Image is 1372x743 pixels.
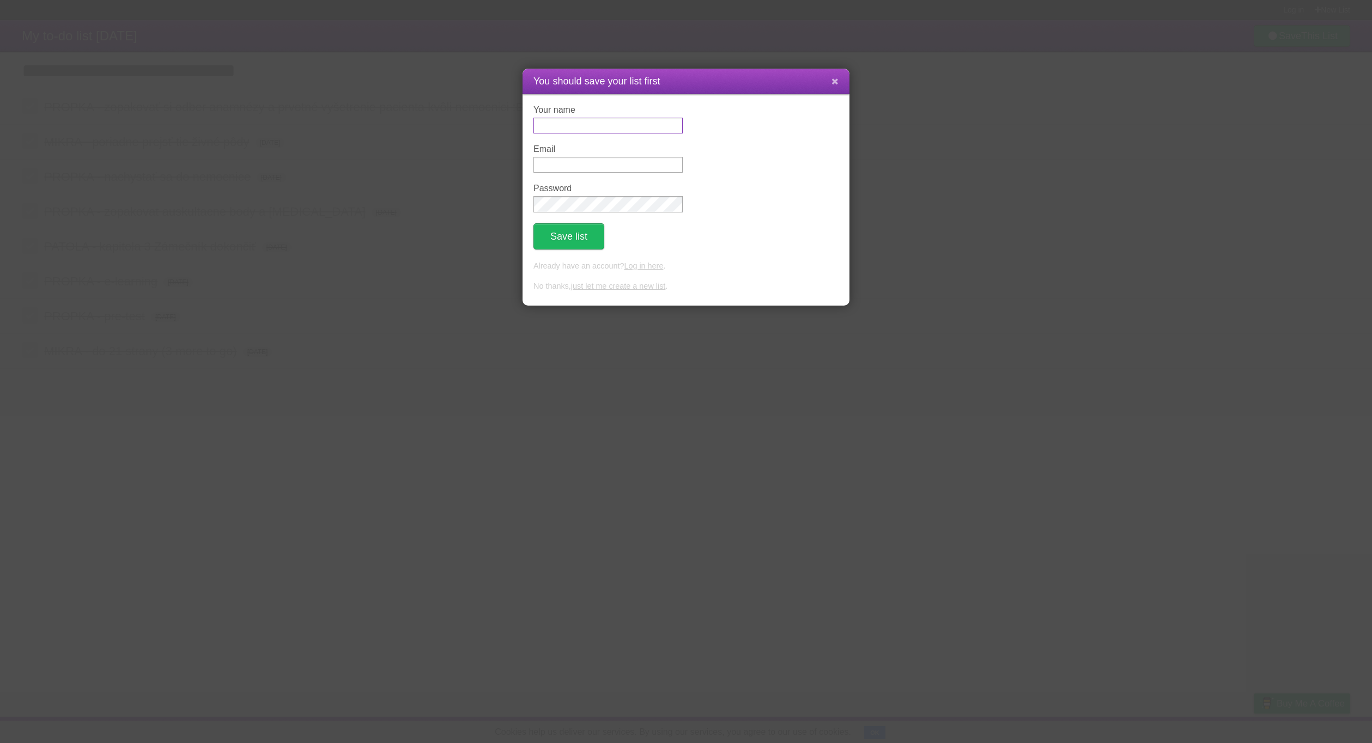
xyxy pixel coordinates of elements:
[533,105,683,115] label: Your name
[533,184,683,193] label: Password
[533,74,839,89] h1: You should save your list first
[533,281,839,293] p: No thanks, .
[533,144,683,154] label: Email
[571,282,666,290] a: just let me create a new list
[533,223,604,249] button: Save list
[533,260,839,272] p: Already have an account? .
[624,261,663,270] a: Log in here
